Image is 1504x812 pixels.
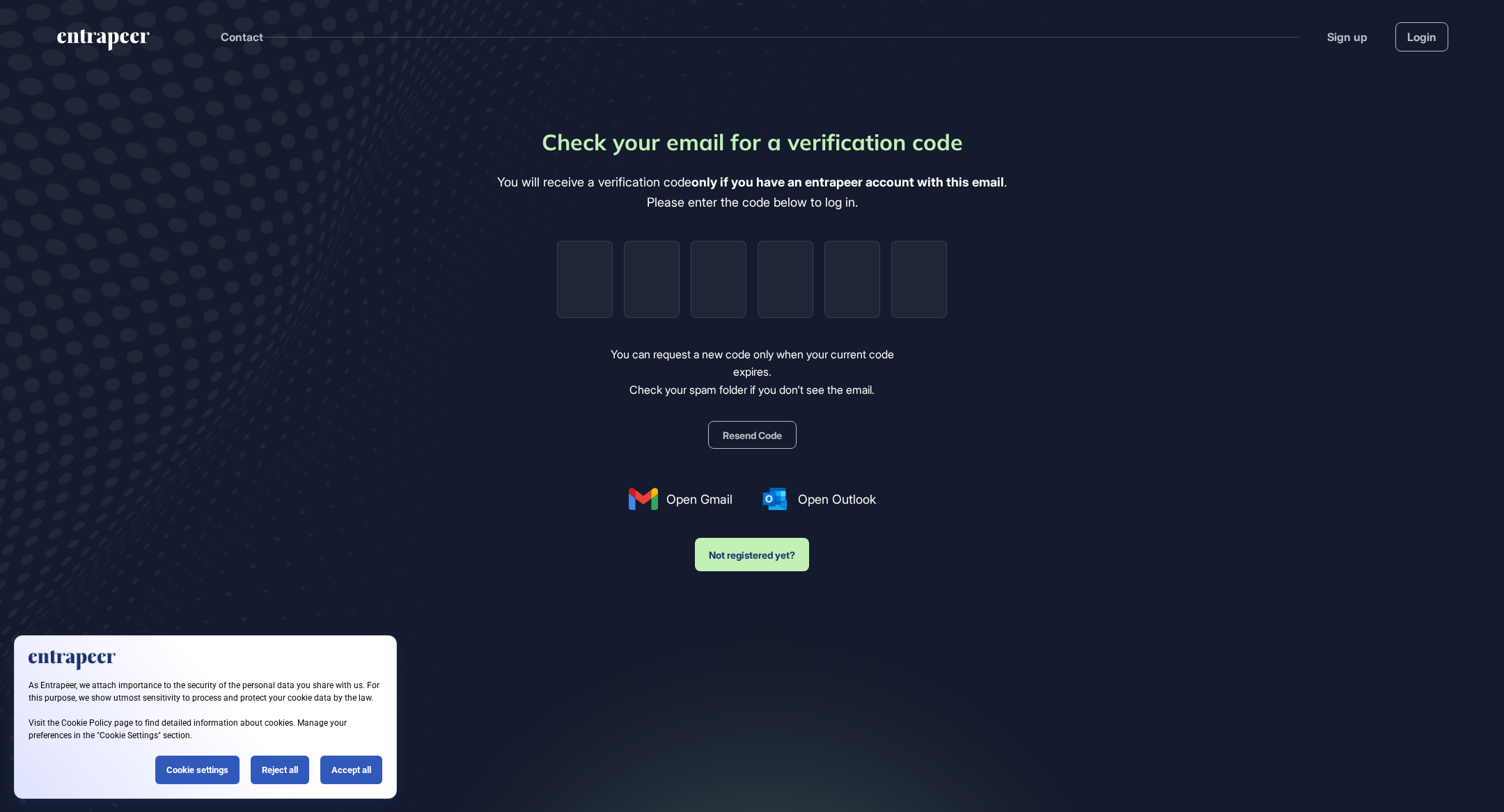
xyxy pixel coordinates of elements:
[691,175,1004,189] b: only if you have an entrapeer account with this email
[760,488,876,510] a: Open Outlook
[666,490,733,509] span: Open Gmail
[1395,22,1448,51] a: Login
[695,524,809,571] a: Not registered yet?
[798,490,876,509] span: Open Outlook
[56,29,151,56] a: entrapeer-logo
[542,125,963,159] div: Check your email for a verification code
[695,538,809,571] button: Not registered yet?
[221,28,263,46] button: Contact
[708,421,797,449] button: Resend Code
[497,173,1007,213] div: You will receive a verification code . Please enter the code below to log in.
[1327,29,1368,45] a: Sign up
[591,346,914,399] div: You can request a new code only when your current code expires. Check your spam folder if you don...
[629,488,733,510] a: Open Gmail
